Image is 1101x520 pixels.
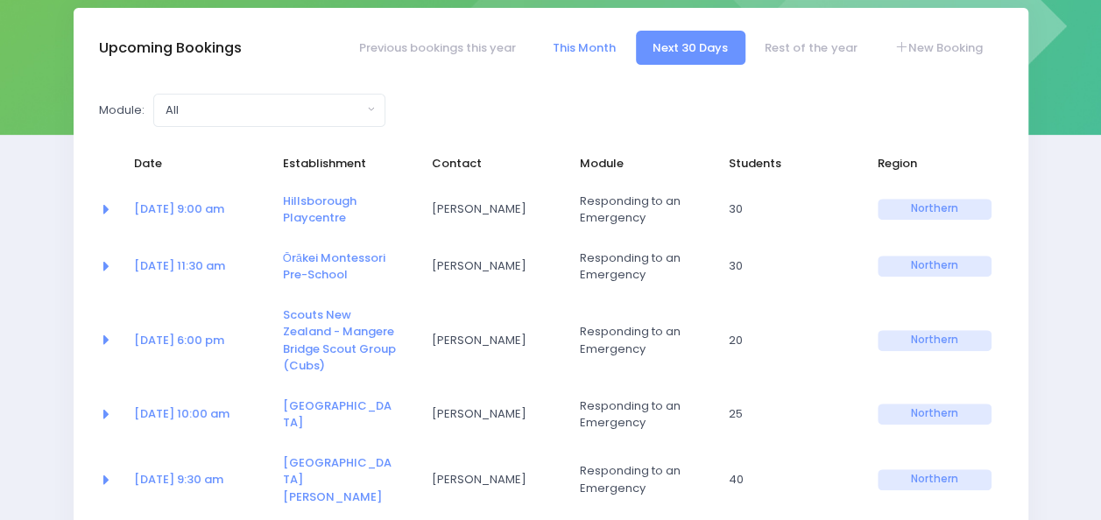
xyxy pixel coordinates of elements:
td: Responding to an Emergency [568,386,717,443]
span: Module [580,155,694,172]
span: [PERSON_NAME] [431,257,545,275]
td: <a href="https://app.stjis.org.nz/bookings/523948" class="font-weight-bold">08 Sep at 9:00 am</a> [123,181,272,238]
span: Responding to an Emergency [580,323,694,357]
td: Hannah Dear [420,181,568,238]
a: New Booking [877,31,999,65]
a: [DATE] 6:00 pm [134,332,224,348]
span: Responding to an Emergency [580,193,694,227]
td: <a href="https://app.stjis.org.nz/bookings/524002" class="font-weight-bold">09 Sep at 6:00 pm</a> [123,295,272,386]
a: [GEOGRAPHIC_DATA] [283,397,392,432]
td: <a href="https://app.stjis.org.nz/bookings/523925" class="font-weight-bold">11 Sep at 10:00 am</a> [123,386,272,443]
td: Responding to an Emergency [568,295,717,386]
a: [DATE] 10:00 am [134,405,229,422]
td: Northern [866,181,1003,238]
span: 40 [729,471,843,488]
span: 30 [729,257,843,275]
a: This Month [535,31,632,65]
span: [PERSON_NAME] [431,200,545,218]
a: [DATE] 11:30 am [134,257,225,274]
td: Responding to an Emergency [568,238,717,295]
td: 25 [717,386,866,443]
td: 40 [717,443,866,517]
td: <a href="https://app.stjis.org.nz/establishments/205049" class="font-weight-bold">Riverhills Earl... [272,386,420,443]
td: 30 [717,181,866,238]
td: <a href="https://app.stjis.org.nz/bookings/523952" class="font-weight-bold">15 Sep at 9:30 am</a> [123,443,272,517]
a: Hillsborough Playcentre [283,193,356,227]
a: [DATE] 9:00 am [134,200,224,217]
h3: Upcoming Bookings [99,39,242,57]
a: Rest of the year [748,31,874,65]
span: Responding to an Emergency [580,397,694,432]
span: Northern [878,330,992,351]
td: <a href="https://app.stjis.org.nz/bookings/523950" class="font-weight-bold">08 Sep at 11:30 am</a> [123,238,272,295]
span: Contact [431,155,545,172]
td: Olivia Ng [420,443,568,517]
span: Date [134,155,248,172]
a: [GEOGRAPHIC_DATA][PERSON_NAME] [283,454,392,505]
span: Responding to an Emergency [580,462,694,496]
a: Ōrākei Montessori Pre-School [283,249,385,284]
td: Responding to an Emergency [568,443,717,517]
td: 20 [717,295,866,386]
td: Northern [866,443,1003,517]
div: All [166,102,363,119]
a: Next 30 Days [636,31,745,65]
span: [PERSON_NAME] [431,405,545,423]
label: Module: [99,102,145,119]
a: Previous bookings this year [342,31,533,65]
td: Northern [866,238,1003,295]
td: <a href="https://app.stjis.org.nz/establishments/208211" class="font-weight-bold">Scouts New Zeal... [272,295,420,386]
td: 30 [717,238,866,295]
td: <a href="https://app.stjis.org.nz/establishments/207096" class="font-weight-bold">Ōrākei Montesso... [272,238,420,295]
a: [DATE] 9:30 am [134,471,223,488]
td: Responding to an Emergency [568,181,717,238]
span: Region [878,155,992,172]
a: Scouts New Zealand - Mangere Bridge Scout Group (Cubs) [283,306,396,375]
td: Northern [866,386,1003,443]
td: <a href="https://app.stjis.org.nz/establishments/206288" class="font-weight-bold">St Andrews Chil... [272,443,420,517]
span: 30 [729,200,843,218]
span: 25 [729,405,843,423]
span: Establishment [283,155,397,172]
span: Responding to an Emergency [580,249,694,284]
td: Northern [866,295,1003,386]
span: Northern [878,469,992,490]
span: [PERSON_NAME] [431,471,545,488]
td: Hei Sang Ko [420,238,568,295]
td: <a href="https://app.stjis.org.nz/establishments/202647" class="font-weight-bold">Hillsborough Pl... [272,181,420,238]
td: Sarah Fair [420,295,568,386]
span: [PERSON_NAME] [431,332,545,349]
button: All [153,94,385,127]
span: Northern [878,199,992,220]
span: Students [729,155,843,172]
td: Daina Avelino [420,386,568,443]
span: Northern [878,404,992,425]
span: 20 [729,332,843,349]
span: Northern [878,256,992,277]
